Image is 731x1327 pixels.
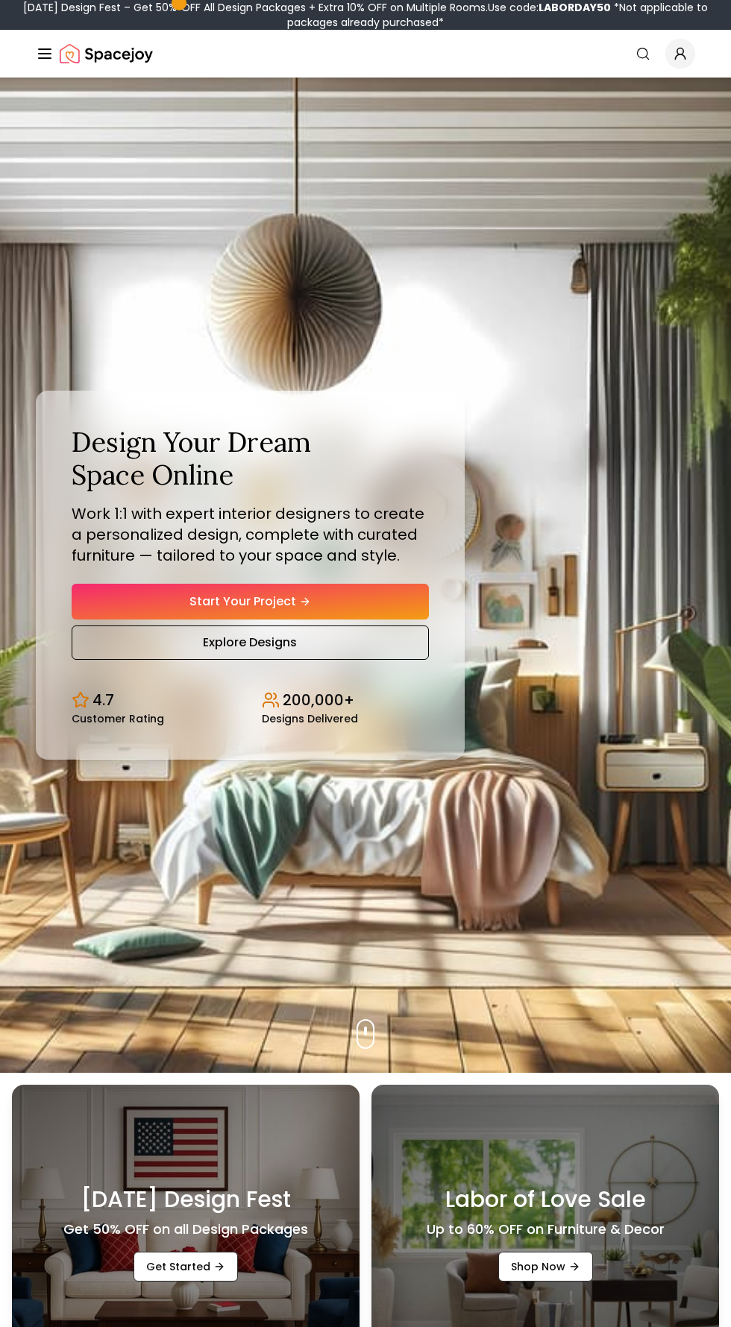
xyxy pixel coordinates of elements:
div: Design stats [72,678,429,724]
h3: [DATE] Design Fest [81,1186,291,1213]
a: Spacejoy [60,39,153,69]
a: Shop Now [498,1252,593,1282]
p: Work 1:1 with expert interior designers to create a personalized design, complete with curated fu... [72,503,429,566]
p: 200,000+ [283,690,354,710]
small: Designs Delivered [262,713,358,724]
nav: Global [36,30,695,78]
a: Start Your Project [72,584,429,620]
a: Explore Designs [72,625,429,660]
img: Spacejoy Logo [60,39,153,69]
small: Customer Rating [72,713,164,724]
h3: Labor of Love Sale [445,1186,646,1213]
a: Get Started [134,1252,238,1282]
h4: Get 50% OFF on all Design Packages [63,1219,308,1240]
p: 4.7 [92,690,114,710]
h1: Design Your Dream Space Online [72,426,429,491]
h4: Up to 60% OFF on Furniture & Decor [427,1219,665,1240]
